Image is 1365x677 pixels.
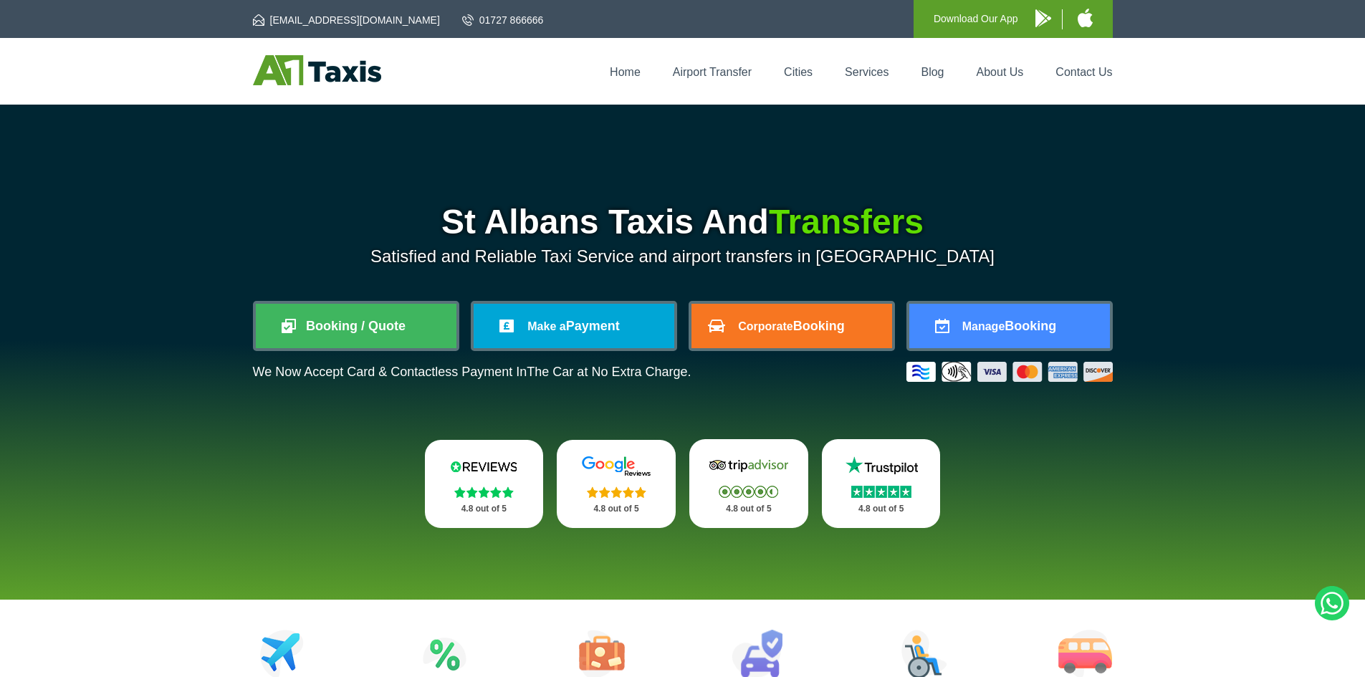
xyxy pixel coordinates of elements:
[454,486,514,498] img: Stars
[673,66,752,78] a: Airport Transfer
[474,304,674,348] a: Make aPayment
[822,439,941,528] a: Trustpilot Stars 4.8 out of 5
[784,66,813,78] a: Cities
[921,66,944,78] a: Blog
[691,304,892,348] a: CorporateBooking
[838,500,925,518] p: 4.8 out of 5
[573,456,659,477] img: Google
[587,486,646,498] img: Stars
[909,304,1110,348] a: ManageBooking
[253,205,1113,239] h1: St Albans Taxis And
[610,66,641,78] a: Home
[838,455,924,476] img: Trustpilot
[1055,66,1112,78] a: Contact Us
[845,66,889,78] a: Services
[851,486,911,498] img: Stars
[253,246,1113,267] p: Satisfied and Reliable Taxi Service and airport transfers in [GEOGRAPHIC_DATA]
[1078,9,1093,27] img: A1 Taxis iPhone App
[256,304,456,348] a: Booking / Quote
[253,55,381,85] img: A1 Taxis St Albans LTD
[769,203,924,241] span: Transfers
[462,13,544,27] a: 01727 866666
[977,66,1024,78] a: About Us
[527,320,565,332] span: Make a
[719,486,778,498] img: Stars
[705,500,792,518] p: 4.8 out of 5
[527,365,691,379] span: The Car at No Extra Charge.
[425,440,544,528] a: Reviews.io Stars 4.8 out of 5
[706,455,792,476] img: Tripadvisor
[253,365,691,380] p: We Now Accept Card & Contactless Payment In
[1035,9,1051,27] img: A1 Taxis Android App
[962,320,1005,332] span: Manage
[441,500,528,518] p: 4.8 out of 5
[441,456,527,477] img: Reviews.io
[557,440,676,528] a: Google Stars 4.8 out of 5
[573,500,660,518] p: 4.8 out of 5
[738,320,792,332] span: Corporate
[906,362,1113,382] img: Credit And Debit Cards
[689,439,808,528] a: Tripadvisor Stars 4.8 out of 5
[934,10,1018,28] p: Download Our App
[253,13,440,27] a: [EMAIL_ADDRESS][DOMAIN_NAME]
